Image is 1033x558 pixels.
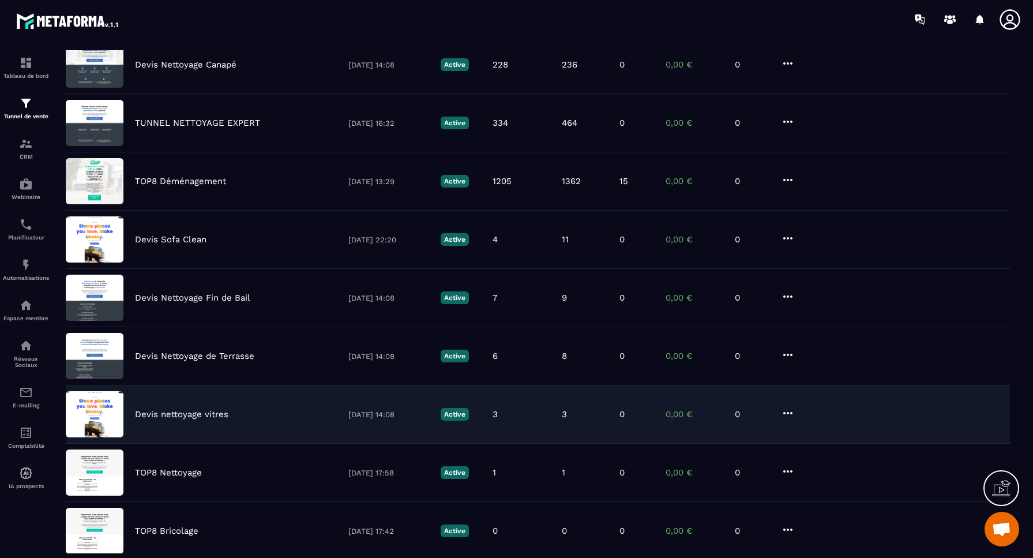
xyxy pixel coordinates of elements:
[3,73,49,79] p: Tableau de bord
[735,526,769,536] p: 0
[19,137,33,151] img: formation
[3,194,49,200] p: Webinaire
[135,59,236,70] p: Devis Nettoyage Canapé
[441,466,469,479] p: Active
[19,385,33,399] img: email
[562,293,567,303] p: 9
[66,275,123,321] img: image
[735,176,769,186] p: 0
[441,525,469,537] p: Active
[3,417,49,458] a: accountantaccountantComptabilité
[348,469,429,477] p: [DATE] 17:58
[66,450,123,496] img: image
[493,234,498,245] p: 4
[619,467,625,478] p: 0
[19,218,33,231] img: scheduler
[735,59,769,70] p: 0
[3,153,49,160] p: CRM
[348,410,429,419] p: [DATE] 14:08
[3,209,49,249] a: schedulerschedulerPlanificateur
[493,467,496,478] p: 1
[348,61,429,69] p: [DATE] 14:08
[562,526,567,536] p: 0
[666,293,723,303] p: 0,00 €
[493,59,508,70] p: 228
[19,466,33,480] img: automations
[3,290,49,330] a: automationsautomationsEspace membre
[66,100,123,146] img: image
[666,409,723,420] p: 0,00 €
[66,158,123,204] img: image
[441,233,469,246] p: Active
[562,409,567,420] p: 3
[562,176,581,186] p: 1362
[666,467,723,478] p: 0,00 €
[562,467,565,478] p: 1
[562,351,567,361] p: 8
[3,275,49,281] p: Automatisations
[3,402,49,409] p: E-mailing
[493,176,512,186] p: 1205
[3,168,49,209] a: automationsautomationsWebinaire
[619,526,625,536] p: 0
[441,291,469,304] p: Active
[493,526,498,536] p: 0
[135,176,226,186] p: TOP8 Déménagement
[19,56,33,70] img: formation
[666,176,723,186] p: 0,00 €
[666,351,723,361] p: 0,00 €
[135,526,198,536] p: TOP8 Bricolage
[348,119,429,128] p: [DATE] 16:32
[619,59,625,70] p: 0
[562,234,569,245] p: 11
[135,467,202,478] p: TOP8 Nettoyage
[441,117,469,129] p: Active
[562,118,577,128] p: 464
[619,351,625,361] p: 0
[16,10,120,31] img: logo
[19,177,33,191] img: automations
[619,176,628,186] p: 15
[493,118,508,128] p: 334
[3,128,49,168] a: formationformationCRM
[135,351,254,361] p: Devis Nettoyage de Terrasse
[135,234,206,245] p: Devis Sofa Clean
[441,408,469,421] p: Active
[619,409,625,420] p: 0
[3,443,49,449] p: Comptabilité
[735,467,769,478] p: 0
[3,249,49,290] a: automationsautomationsAutomatisations
[441,350,469,362] p: Active
[135,293,250,303] p: Devis Nettoyage Fin de Bail
[735,234,769,245] p: 0
[666,526,723,536] p: 0,00 €
[735,351,769,361] p: 0
[66,216,123,263] img: image
[493,351,498,361] p: 6
[619,293,625,303] p: 0
[735,409,769,420] p: 0
[348,527,429,535] p: [DATE] 17:42
[562,59,577,70] p: 236
[348,177,429,186] p: [DATE] 13:29
[666,234,723,245] p: 0,00 €
[19,258,33,272] img: automations
[985,512,1019,546] a: Ouvrir le chat
[735,118,769,128] p: 0
[619,118,625,128] p: 0
[348,294,429,302] p: [DATE] 14:08
[135,118,260,128] p: TUNNEL NETTOYAGE EXPERT
[3,330,49,377] a: social-networksocial-networkRéseaux Sociaux
[3,483,49,489] p: IA prospects
[348,352,429,361] p: [DATE] 14:08
[735,293,769,303] p: 0
[3,113,49,119] p: Tunnel de vente
[66,391,123,437] img: image
[493,409,498,420] p: 3
[348,235,429,244] p: [DATE] 22:20
[3,234,49,241] p: Planificateur
[135,409,228,420] p: Devis nettoyage vitres
[666,118,723,128] p: 0,00 €
[3,47,49,88] a: formationformationTableau de bord
[19,426,33,440] img: accountant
